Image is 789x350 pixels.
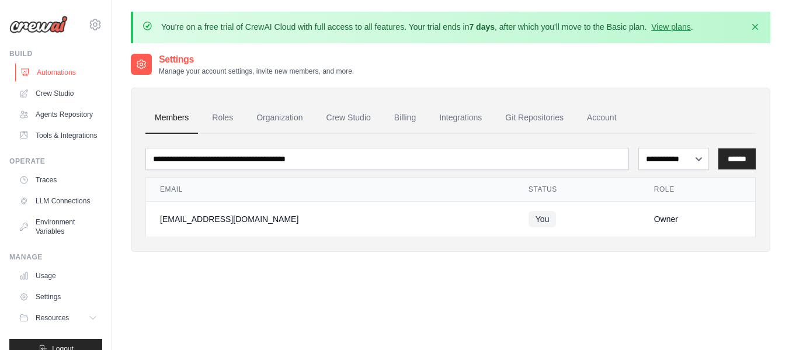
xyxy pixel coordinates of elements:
[317,102,380,134] a: Crew Studio
[14,105,102,124] a: Agents Repository
[161,21,693,33] p: You're on a free trial of CrewAI Cloud with full access to all features. Your trial ends in , aft...
[14,126,102,145] a: Tools & Integrations
[496,102,573,134] a: Git Repositories
[159,53,354,67] h2: Settings
[36,313,69,323] span: Resources
[159,67,354,76] p: Manage your account settings, invite new members, and more.
[14,266,102,285] a: Usage
[14,309,102,327] button: Resources
[14,213,102,241] a: Environment Variables
[430,102,491,134] a: Integrations
[9,16,68,33] img: Logo
[146,178,515,202] th: Email
[160,213,500,225] div: [EMAIL_ADDRESS][DOMAIN_NAME]
[651,22,690,32] a: View plans
[14,171,102,189] a: Traces
[9,157,102,166] div: Operate
[469,22,495,32] strong: 7 days
[145,102,198,134] a: Members
[640,178,755,202] th: Role
[247,102,312,134] a: Organization
[15,63,103,82] a: Automations
[578,102,626,134] a: Account
[14,84,102,103] a: Crew Studio
[515,178,640,202] th: Status
[654,213,741,225] div: Owner
[9,252,102,262] div: Manage
[14,287,102,306] a: Settings
[9,49,102,58] div: Build
[385,102,425,134] a: Billing
[529,211,557,227] span: You
[14,192,102,210] a: LLM Connections
[203,102,242,134] a: Roles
